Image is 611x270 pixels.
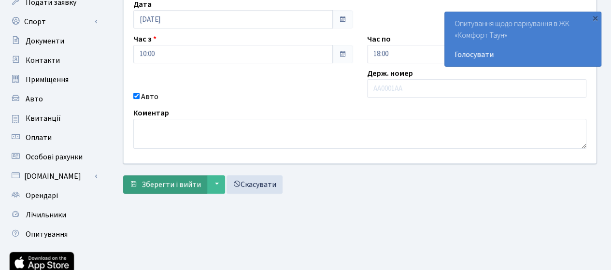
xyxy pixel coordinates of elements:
a: Орендарі [5,186,101,205]
label: Час з [133,33,156,45]
a: [DOMAIN_NAME] [5,167,101,186]
span: Документи [26,36,64,46]
span: Опитування [26,229,68,240]
a: Документи [5,31,101,51]
input: AA0001AA [367,79,586,98]
a: Авто [5,89,101,109]
label: Час по [367,33,391,45]
a: Особові рахунки [5,147,101,167]
span: Приміщення [26,74,69,85]
a: Квитанції [5,109,101,128]
a: Голосувати [455,49,591,60]
span: Особові рахунки [26,152,83,162]
a: Опитування [5,225,101,244]
span: Лічильники [26,210,66,220]
span: Оплати [26,132,52,143]
span: Зберегти і вийти [142,179,201,190]
label: Авто [141,91,158,102]
a: Лічильники [5,205,101,225]
span: Квитанції [26,113,61,124]
a: Спорт [5,12,101,31]
label: Коментар [133,107,169,119]
a: Скасувати [227,175,283,194]
a: Оплати [5,128,101,147]
div: × [590,13,600,23]
span: Орендарі [26,190,58,201]
a: Приміщення [5,70,101,89]
div: Опитування щодо паркування в ЖК «Комфорт Таун» [445,12,601,66]
span: Контакти [26,55,60,66]
label: Держ. номер [367,68,413,79]
a: Контакти [5,51,101,70]
button: Зберегти і вийти [123,175,207,194]
span: Авто [26,94,43,104]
